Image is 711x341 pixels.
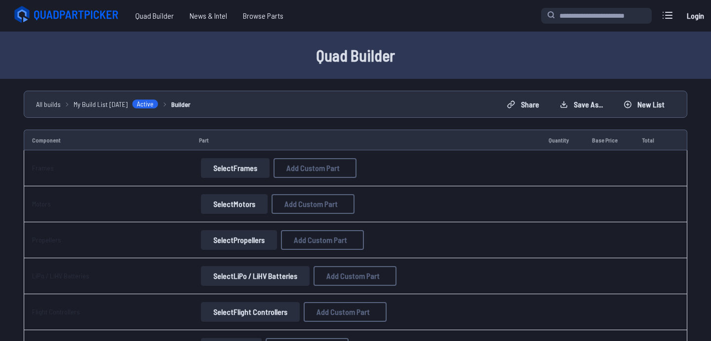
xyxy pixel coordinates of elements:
a: Flight Controllers [32,307,80,316]
button: SelectMotors [201,194,268,214]
a: SelectPropellers [199,230,279,250]
button: SelectFlight Controllers [201,302,300,322]
a: Builder [171,99,191,109]
span: Add Custom Part [286,164,340,172]
button: Add Custom Part [274,158,356,178]
span: Add Custom Part [316,308,370,316]
td: Quantity [541,130,584,150]
a: Frames [32,164,54,172]
a: SelectMotors [199,194,270,214]
a: LiPo / LiHV Batteries [32,272,89,280]
a: Quad Builder [127,6,182,26]
h1: Quad Builder [39,43,671,67]
a: SelectFlight Controllers [199,302,302,322]
a: Motors [32,200,51,208]
a: SelectFrames [199,158,272,178]
td: Base Price [584,130,634,150]
a: My Build List [DATE]Active [74,99,158,109]
button: Add Custom Part [272,194,355,214]
a: Login [683,6,707,26]
span: Add Custom Part [294,236,347,244]
a: News & Intel [182,6,235,26]
a: Propellers [32,236,61,244]
button: SelectLiPo / LiHV Batteries [201,266,310,286]
span: Active [132,99,158,109]
span: My Build List [DATE] [74,99,128,109]
a: SelectLiPo / LiHV Batteries [199,266,312,286]
button: SelectPropellers [201,230,277,250]
td: Total [634,130,668,150]
a: All builds [36,99,61,109]
button: Share [499,97,548,112]
span: Add Custom Part [284,200,338,208]
a: Browse Parts [235,6,291,26]
button: New List [615,97,673,112]
button: Add Custom Part [281,230,364,250]
span: Add Custom Part [326,272,380,280]
button: Add Custom Part [304,302,387,322]
button: SelectFrames [201,158,270,178]
td: Component [24,130,191,150]
td: Part [191,130,540,150]
button: Save as... [552,97,611,112]
button: Add Custom Part [314,266,396,286]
